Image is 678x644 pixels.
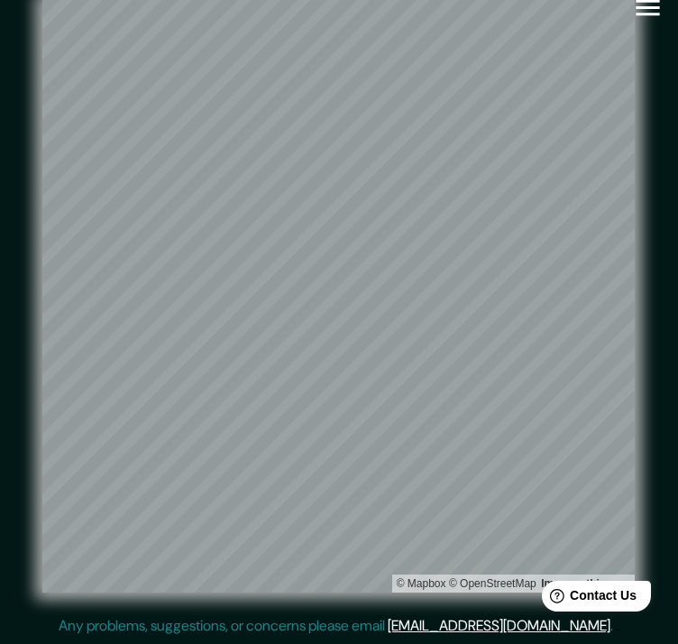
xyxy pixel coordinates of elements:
[616,615,619,637] div: .
[449,577,536,590] a: OpenStreetMap
[397,577,446,590] a: Mapbox
[518,574,658,624] iframe: Help widget launcher
[59,615,613,637] p: Any problems, suggestions, or concerns please email .
[388,616,610,635] a: [EMAIL_ADDRESS][DOMAIN_NAME]
[613,615,616,637] div: .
